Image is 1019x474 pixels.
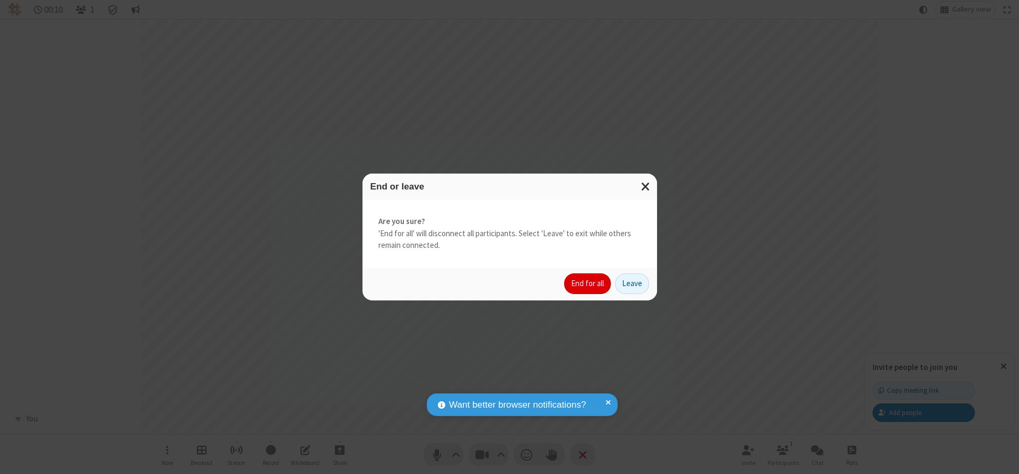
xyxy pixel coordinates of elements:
h3: End or leave [370,182,649,192]
button: Leave [615,273,649,295]
button: Close modal [635,174,657,200]
strong: Are you sure? [378,216,641,228]
span: Want better browser notifications? [449,398,586,412]
div: 'End for all' will disconnect all participants. Select 'Leave' to exit while others remain connec... [362,200,657,268]
button: End for all [564,273,611,295]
